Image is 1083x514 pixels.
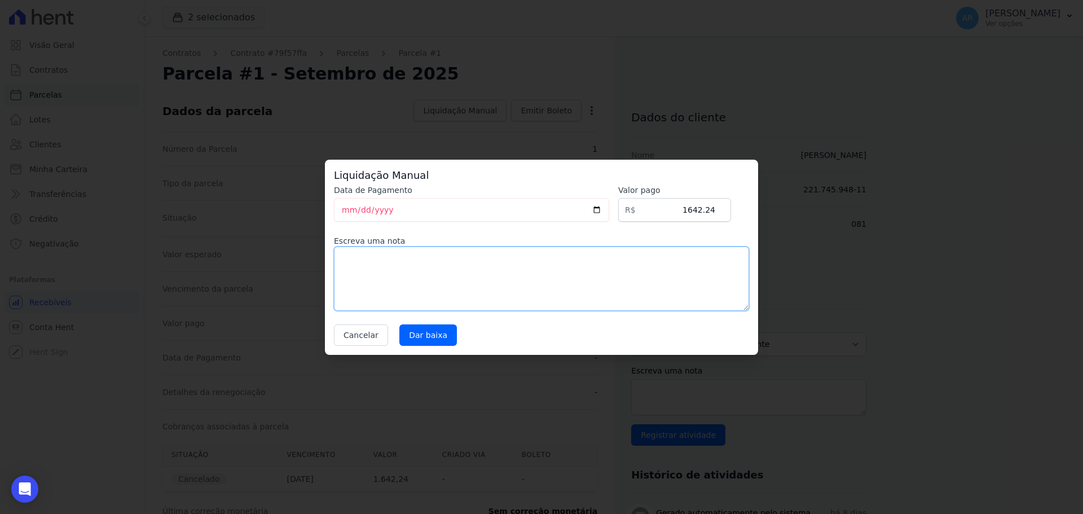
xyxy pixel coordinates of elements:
[618,184,731,196] label: Valor pago
[399,324,457,346] input: Dar baixa
[334,169,749,182] h3: Liquidação Manual
[334,235,749,247] label: Escreva uma nota
[11,476,38,503] div: Open Intercom Messenger
[334,184,609,196] label: Data de Pagamento
[334,324,388,346] button: Cancelar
